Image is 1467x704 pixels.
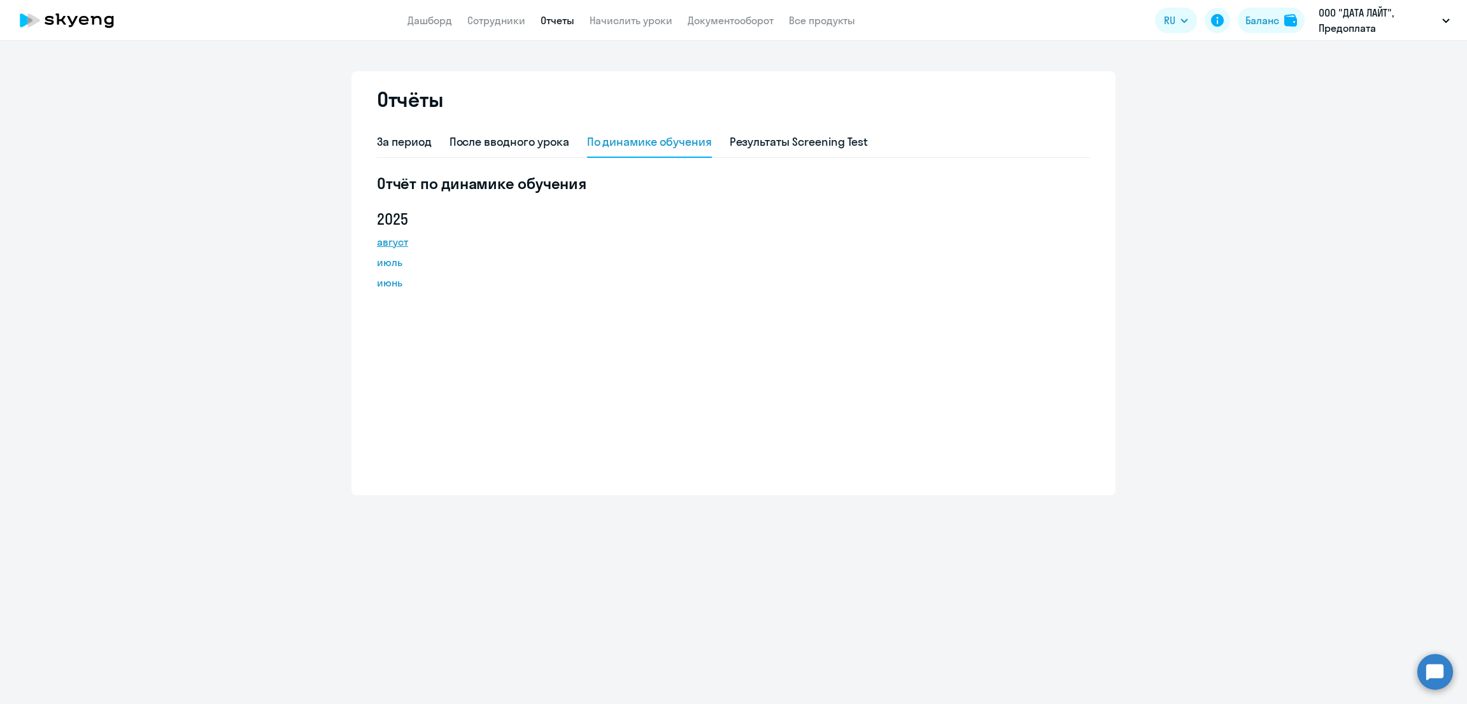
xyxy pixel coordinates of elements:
a: Все продукты [789,14,855,27]
a: июль [377,255,492,270]
a: Документооборот [688,14,774,27]
h5: 2025 [377,209,492,229]
div: Баланс [1245,13,1279,28]
a: август [377,234,492,250]
div: После вводного урока [450,134,569,150]
a: июнь [377,275,492,290]
img: balance [1284,14,1297,27]
button: RU [1155,8,1197,33]
a: Начислить уроки [590,14,672,27]
h5: Отчёт по динамике обучения [377,173,1090,194]
button: ООО "ДАТА ЛАЙТ", Предоплата [1312,5,1456,36]
a: Сотрудники [467,14,525,27]
span: RU [1164,13,1175,28]
button: Балансbalance [1238,8,1305,33]
h2: Отчёты [377,87,443,112]
a: Дашборд [407,14,452,27]
div: По динамике обучения [587,134,712,150]
div: За период [377,134,432,150]
p: ООО "ДАТА ЛАЙТ", Предоплата [1319,5,1437,36]
div: Результаты Screening Test [730,134,868,150]
a: Отчеты [541,14,574,27]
